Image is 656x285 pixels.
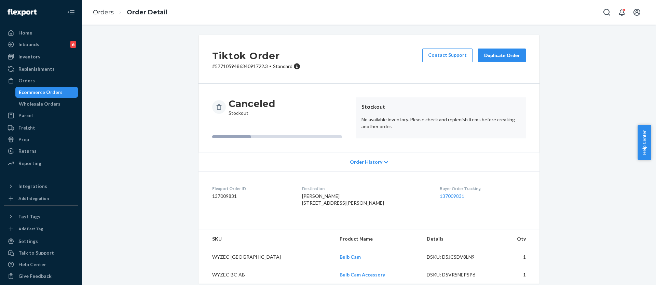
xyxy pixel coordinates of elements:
[18,213,40,220] div: Fast Tags
[18,261,46,268] div: Help Center
[4,236,78,247] a: Settings
[361,116,520,130] p: No available inventory. Please check and replenish items before creating another order.
[496,248,539,266] td: 1
[340,272,385,277] a: Bulb Cam Accessory
[18,66,55,72] div: Replenishments
[302,186,429,191] dt: Destination
[615,5,629,19] button: Open notifications
[18,136,29,143] div: Prep
[15,98,78,109] a: Wholesale Orders
[18,148,37,154] div: Returns
[4,39,78,50] a: Inbounds6
[18,238,38,245] div: Settings
[18,53,40,60] div: Inventory
[199,248,334,266] td: WYZEC-[GEOGRAPHIC_DATA]
[4,259,78,270] a: Help Center
[8,9,37,16] img: Flexport logo
[4,158,78,169] a: Reporting
[496,230,539,248] th: Qty
[340,254,361,260] a: Bulb Cam
[440,186,526,191] dt: Buyer Order Tracking
[440,193,464,199] a: 137009831
[4,181,78,192] button: Integrations
[127,9,167,16] a: Order Detail
[427,254,491,260] div: DSKU: D5JCSDV8LN9
[4,75,78,86] a: Orders
[4,110,78,121] a: Parcel
[19,100,60,107] div: Wholesale Orders
[4,51,78,62] a: Inventory
[427,271,491,278] div: DSKU: D5VR5NEPSP6
[630,5,644,19] button: Open account menu
[302,193,384,206] span: [PERSON_NAME] [STREET_ADDRESS][PERSON_NAME]
[19,89,63,96] div: Ecommerce Orders
[18,160,41,167] div: Reporting
[87,2,173,23] ol: breadcrumbs
[269,63,272,69] span: •
[638,125,651,160] button: Help Center
[422,49,473,62] a: Contact Support
[4,194,78,203] a: Add Integration
[229,97,275,110] h3: Canceled
[18,112,33,119] div: Parcel
[4,64,78,74] a: Replenishments
[199,230,334,248] th: SKU
[212,193,291,200] dd: 137009831
[18,124,35,131] div: Freight
[18,41,39,48] div: Inbounds
[496,266,539,284] td: 1
[350,159,382,165] span: Order History
[18,273,52,280] div: Give Feedback
[273,63,292,69] span: Standard
[229,97,275,117] div: Stockout
[212,49,300,63] h2: Tiktok Order
[18,195,49,201] div: Add Integration
[18,226,43,232] div: Add Fast Tag
[484,52,520,59] div: Duplicate Order
[212,63,300,70] p: # 577105948634091722.3
[4,225,78,233] a: Add Fast Tag
[93,9,114,16] a: Orders
[612,264,649,282] iframe: Opens a widget where you can chat to one of our agents
[18,249,54,256] div: Talk to Support
[18,183,47,190] div: Integrations
[4,247,78,258] button: Talk to Support
[4,211,78,222] button: Fast Tags
[4,27,78,38] a: Home
[4,122,78,133] a: Freight
[4,271,78,282] button: Give Feedback
[4,134,78,145] a: Prep
[64,5,78,19] button: Close Navigation
[199,266,334,284] td: WYZEC-BC-AB
[18,29,32,36] div: Home
[334,230,421,248] th: Product Name
[4,146,78,157] a: Returns
[15,87,78,98] a: Ecommerce Orders
[600,5,614,19] button: Open Search Box
[361,103,520,111] header: Stockout
[18,77,35,84] div: Orders
[70,41,76,48] div: 6
[212,186,291,191] dt: Flexport Order ID
[478,49,526,62] button: Duplicate Order
[421,230,496,248] th: Details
